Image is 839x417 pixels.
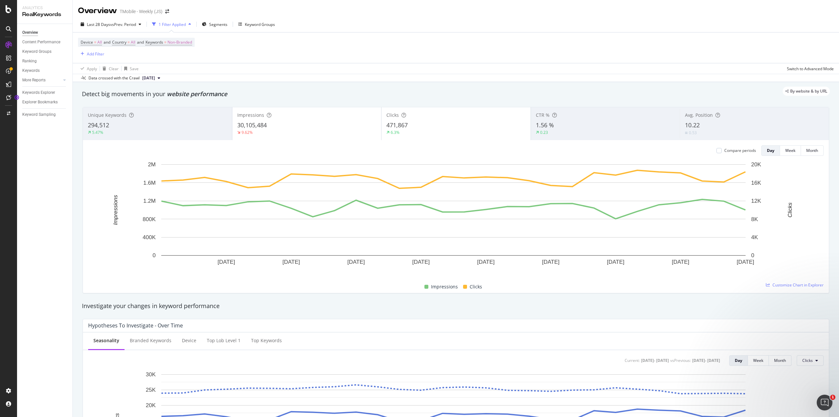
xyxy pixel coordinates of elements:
span: and [104,39,110,45]
span: 2025 Aug. 15th [142,75,155,81]
span: All [131,38,135,47]
div: More Reports [22,77,46,84]
span: Unique Keywords [88,112,127,118]
button: Clear [100,63,119,74]
a: Keyword Groups [22,48,68,55]
a: Keywords Explorer [22,89,68,96]
text: 30K [146,371,156,378]
text: [DATE] [542,259,560,265]
text: Impressions [112,195,119,225]
div: Week [785,148,795,153]
div: 9.62% [242,130,253,135]
button: Keyword Groups [236,19,278,30]
text: 12K [751,198,761,204]
iframe: Intercom live chat [817,395,832,410]
div: Switch to Advanced Mode [787,66,834,72]
div: Keywords Explorer [22,89,55,96]
span: Impressions [431,283,458,291]
span: and [137,39,144,45]
span: 1.56 % [536,121,554,129]
div: legacy label [783,87,830,96]
span: Clicks [386,112,399,118]
a: Keyword Sampling [22,111,68,118]
div: Device [182,337,196,344]
span: = [164,39,166,45]
span: By website & by URL [790,89,827,93]
span: 294,512 [88,121,109,129]
span: = [94,39,96,45]
span: Customize Chart in Explorer [772,282,824,288]
span: Device [81,39,93,45]
div: Apply [87,66,97,72]
div: Ranking [22,58,37,65]
a: Keywords [22,67,68,74]
span: Segments [209,22,227,27]
text: 1.2M [143,198,156,204]
button: Month [801,145,824,156]
div: Overview [78,5,117,16]
div: arrow-right-arrow-left [165,9,169,14]
button: Save [122,63,139,74]
text: 4K [751,234,758,240]
span: All [97,38,102,47]
text: [DATE] [672,259,690,265]
text: [DATE] [283,259,300,265]
div: Content Performance [22,39,60,46]
span: Keywords [146,39,163,45]
button: Segments [199,19,230,30]
button: Apply [78,63,97,74]
div: Day [767,148,774,153]
div: 5.47% [92,130,103,135]
a: Content Performance [22,39,68,46]
text: [DATE] [737,259,754,265]
span: Impressions [237,112,264,118]
text: [DATE] [347,259,365,265]
div: Branded Keywords [130,337,171,344]
a: Ranking [22,58,68,65]
span: = [127,39,130,45]
div: Explorer Bookmarks [22,99,58,106]
span: Country [112,39,127,45]
text: 1.6M [143,180,156,186]
a: Overview [22,29,68,36]
div: Investigate your changes in keyword performance [82,302,830,310]
div: Top Keywords [251,337,282,344]
div: Hypotheses to Investigate - Over Time [88,322,183,329]
button: 1 Filter Applied [149,19,194,30]
span: 10.22 [685,121,700,129]
span: Non-Branded [167,38,192,47]
div: [DATE] - [DATE] [641,358,669,363]
button: Switch to Advanced Mode [784,63,834,74]
text: 20K [146,402,156,408]
button: Day [761,145,780,156]
span: CTR % [536,112,550,118]
span: 1 [830,395,835,400]
span: Clicks [470,283,482,291]
a: Customize Chart in Explorer [766,282,824,288]
div: 0.53 [689,130,697,136]
img: Equal [685,132,688,134]
div: vs Previous : [670,358,691,363]
button: Last 28 DaysvsPrev. Period [78,19,144,30]
text: [DATE] [412,259,430,265]
button: Week [780,145,801,156]
button: Day [729,355,748,366]
svg: A chart. [88,161,819,275]
text: Clicks [787,202,793,218]
span: 471,867 [386,121,408,129]
div: Add Filter [87,51,104,57]
text: [DATE] [477,259,495,265]
div: Top lob Level 1 [207,337,241,344]
a: More Reports [22,77,61,84]
div: Keyword Sampling [22,111,56,118]
div: RealKeywords [22,11,67,18]
div: Month [806,148,818,153]
text: 800K [143,216,156,222]
div: Week [753,358,763,363]
div: Day [735,358,742,363]
text: 25K [146,387,156,393]
div: 0.23 [540,130,548,135]
div: Analytics [22,5,67,11]
text: 0 [153,252,156,259]
button: Add Filter [78,50,104,58]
